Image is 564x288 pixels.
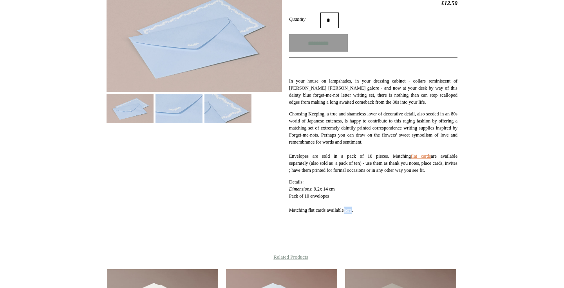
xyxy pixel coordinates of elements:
[289,186,311,192] em: Dimensions
[289,16,320,23] label: Quantity
[107,94,154,123] img: Decorative Forget-me-not Scalloped Edge Envelopes - Pack of 10
[289,178,457,214] p: : 9.2 Pack of 10 envelopes Matching flat cards available .
[320,186,335,192] span: x 14 cm
[411,153,431,159] a: flat cards
[289,110,457,174] p: Choosing Keeping, a true and shameless lover of decorative detail, also seeded in an 80s world of...
[289,179,304,185] span: Details:
[204,94,251,123] img: Decorative Forget-me-not Scalloped Edge Envelopes - Pack of 10
[155,94,202,123] img: Decorative Forget-me-not Scalloped Edge Envelopes - Pack of 10
[86,254,478,260] h4: Related Products
[344,207,352,213] a: here
[289,77,457,106] p: In your house on lampshades, in your dressing cabinet - collars reminiscent of [PERSON_NAME] [PER...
